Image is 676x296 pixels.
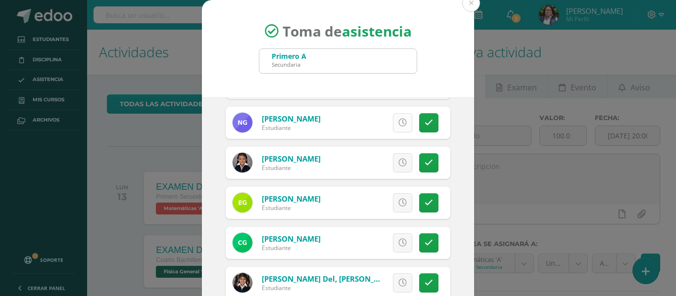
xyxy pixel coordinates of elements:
img: 9d70fd5f1e128a4f8a18b8d8bce7081a.png [233,193,252,212]
input: Busca un grado o sección aquí... [259,49,417,73]
div: Estudiante [262,124,321,132]
div: Estudiante [262,204,321,212]
div: Secundaria [272,61,306,68]
a: [PERSON_NAME] [262,194,321,204]
span: Toma de [283,22,412,41]
strong: asistencia [342,22,412,41]
img: 8b69ce1002e8552494698c3dd72d42d5.png [233,233,252,253]
a: [PERSON_NAME] [262,114,321,124]
div: Estudiante [262,244,321,252]
a: [PERSON_NAME] [262,154,321,164]
div: Estudiante [262,284,381,292]
a: [PERSON_NAME] [262,234,321,244]
div: Estudiante [262,164,321,172]
a: [PERSON_NAME] del, [PERSON_NAME] [262,274,398,284]
img: 1d8823e6b1fc1f033a8d92f19ddf6798.png [233,153,252,172]
div: Primero A [272,51,306,61]
img: 859ba48b4e8f7b3b777b7d5407983609.png [233,273,252,293]
img: 9e8dad3725f9aaec26f7da7980d22d28.png [233,113,252,132]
